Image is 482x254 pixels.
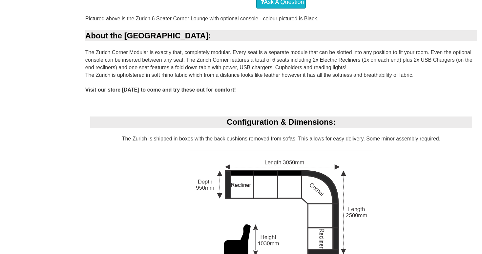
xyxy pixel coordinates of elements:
div: Configuration & Dimensions: [90,116,472,128]
b: Visit our store [DATE] to come and try these out for comfort! [85,87,236,93]
div: About the [GEOGRAPHIC_DATA]: [85,30,477,41]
